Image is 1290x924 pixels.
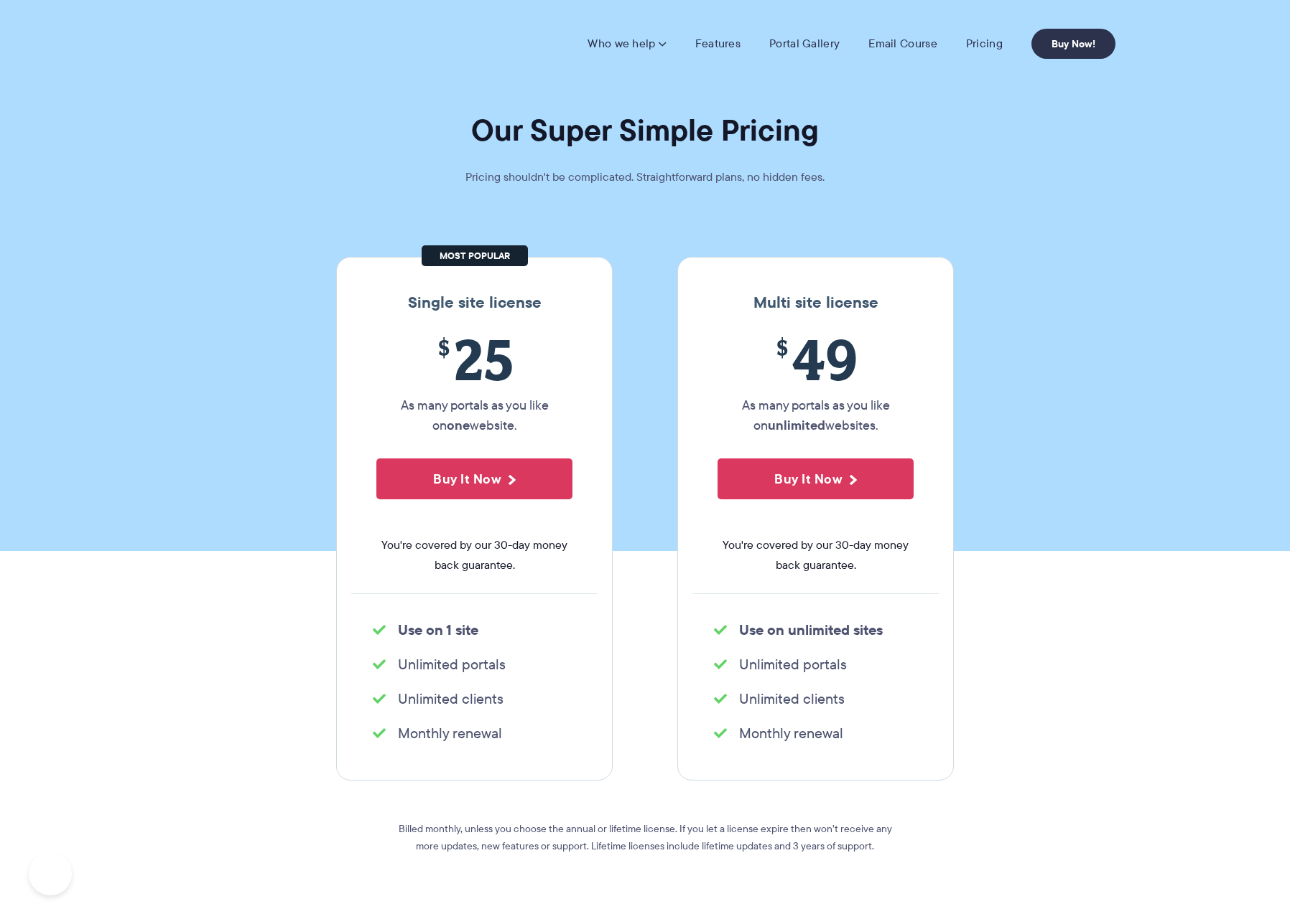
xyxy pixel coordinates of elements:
li: Monthly renewal [373,723,576,743]
li: Unlimited clients [373,689,576,709]
a: Portal Gallery [769,37,840,51]
p: As many portals as you like on websites. [718,395,914,435]
button: Buy It Now [376,458,572,499]
a: Pricing [966,37,1003,51]
strong: Use on unlimited sites [739,619,883,641]
a: Buy Now! [1031,29,1115,59]
p: Billed monthly, unless you choose the annual or lifetime license. If you let a license expire the... [386,820,904,854]
li: Monthly renewal [714,723,917,743]
button: Buy It Now [718,458,914,499]
strong: Use on 1 site [398,619,478,641]
h3: Multi site license [692,293,939,312]
p: As many portals as you like on website. [376,395,572,435]
li: Unlimited clients [714,689,917,709]
p: Pricing shouldn't be complicated. Straightforward plans, no hidden fees. [430,167,860,187]
span: 49 [718,326,914,392]
span: You're covered by our 30-day money back guarantee. [718,535,914,575]
h3: Single site license [351,293,598,312]
a: Features [695,37,741,51]
iframe: Toggle Customer Support [29,852,72,895]
strong: one [447,415,470,435]
a: Who we help [588,37,666,51]
strong: unlimited [768,415,825,435]
span: You're covered by our 30-day money back guarantee. [376,535,572,575]
a: Email Course [868,37,937,51]
li: Unlimited portals [373,654,576,674]
li: Unlimited portals [714,654,917,674]
span: 25 [376,326,572,392]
